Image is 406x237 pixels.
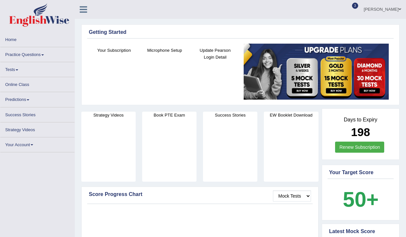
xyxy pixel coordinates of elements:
a: Practice Questions [0,47,74,60]
h4: Your Subscription [92,47,136,54]
a: Tests [0,62,74,75]
a: Renew Subscription [335,142,384,153]
h4: Update Pearson Login Detail [193,47,237,61]
div: Your Target Score [329,169,392,176]
h4: Microphone Setup [142,47,186,54]
b: 198 [351,126,370,138]
img: small5.jpg [244,44,389,100]
h4: Strategy Videos [81,112,136,118]
div: Score Progress Chart [89,190,311,198]
h4: EW Booklet Download [264,112,318,118]
h4: Book PTE Exam [142,112,196,118]
a: Your Account [0,137,74,150]
h4: Success Stories [203,112,257,118]
span: 3 [352,3,359,9]
div: Latest Mock Score [329,228,392,235]
a: Home [0,32,74,45]
a: Predictions [0,92,74,105]
a: Success Stories [0,107,74,120]
h4: Days to Expiry [329,117,392,123]
a: Online Class [0,77,74,90]
a: Strategy Videos [0,122,74,135]
div: Getting Started [89,28,392,36]
b: 50+ [343,188,379,211]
